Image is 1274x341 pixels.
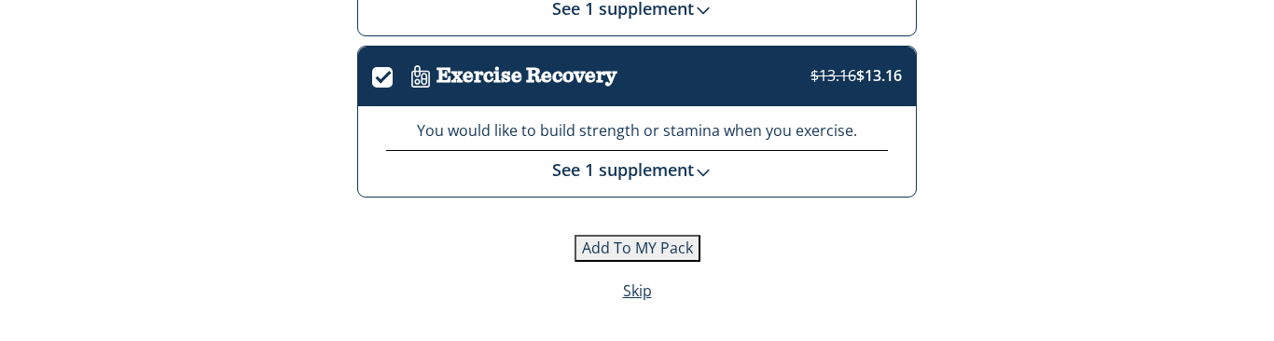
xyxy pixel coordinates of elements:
[575,235,700,262] button: Add To MY Pack
[694,163,713,182] img: down-chevron.svg
[372,63,405,85] label: .
[386,120,888,142] p: You would like to build strength or stamina when you exercise.
[436,64,616,88] h3: Exercise Recovery
[623,280,652,302] a: Skip
[552,158,722,181] a: See 1 supplement
[405,61,436,92] img: Icon
[810,65,856,86] strike: $13.16
[810,65,902,86] span: $13.16
[694,1,713,20] img: down-chevron.svg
